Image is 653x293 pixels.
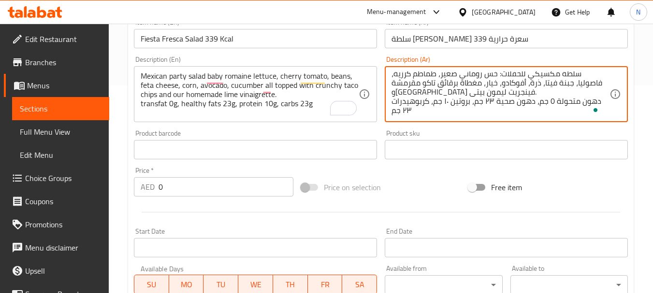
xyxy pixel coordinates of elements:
input: Please enter product barcode [134,140,377,159]
a: Branches [4,51,109,74]
span: Coupons [25,195,102,207]
span: Menus [27,80,102,91]
span: WE [242,278,269,292]
input: Please enter product sku [385,140,628,159]
a: Promotions [4,213,109,236]
a: Upsell [4,259,109,282]
span: Branches [25,56,102,68]
span: SU [138,278,165,292]
span: Edit Restaurant [25,33,102,45]
a: Menus [4,74,109,97]
span: Full Menu View [20,126,102,138]
textarea: To enrich screen reader interactions, please activate Accessibility in Grammarly extension settings [392,71,609,117]
span: Edit Menu [20,149,102,161]
a: Edit Menu [12,143,109,167]
span: Menu disclaimer [25,242,102,253]
input: Enter name En [134,29,377,48]
span: Promotions [25,219,102,230]
span: TU [207,278,234,292]
span: MO [173,278,200,292]
a: Coupons [4,190,109,213]
span: FR [312,278,339,292]
span: SA [346,278,373,292]
a: Choice Groups [4,167,109,190]
textarea: To enrich screen reader interactions, please activate Accessibility in Grammarly extension settings [141,71,359,117]
p: AED [141,181,155,193]
div: [GEOGRAPHIC_DATA] [472,7,536,17]
a: Sections [12,97,109,120]
div: Menu-management [367,6,426,18]
span: TH [277,278,304,292]
span: Free item [491,181,522,193]
span: Price on selection [324,181,381,193]
span: N [636,7,640,17]
a: Menu disclaimer [4,236,109,259]
span: Choice Groups [25,172,102,184]
a: Full Menu View [12,120,109,143]
span: Sections [20,103,102,114]
input: Enter name Ar [385,29,628,48]
span: Upsell [25,265,102,277]
a: Edit Restaurant [4,28,109,51]
input: Please enter price [159,177,293,196]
